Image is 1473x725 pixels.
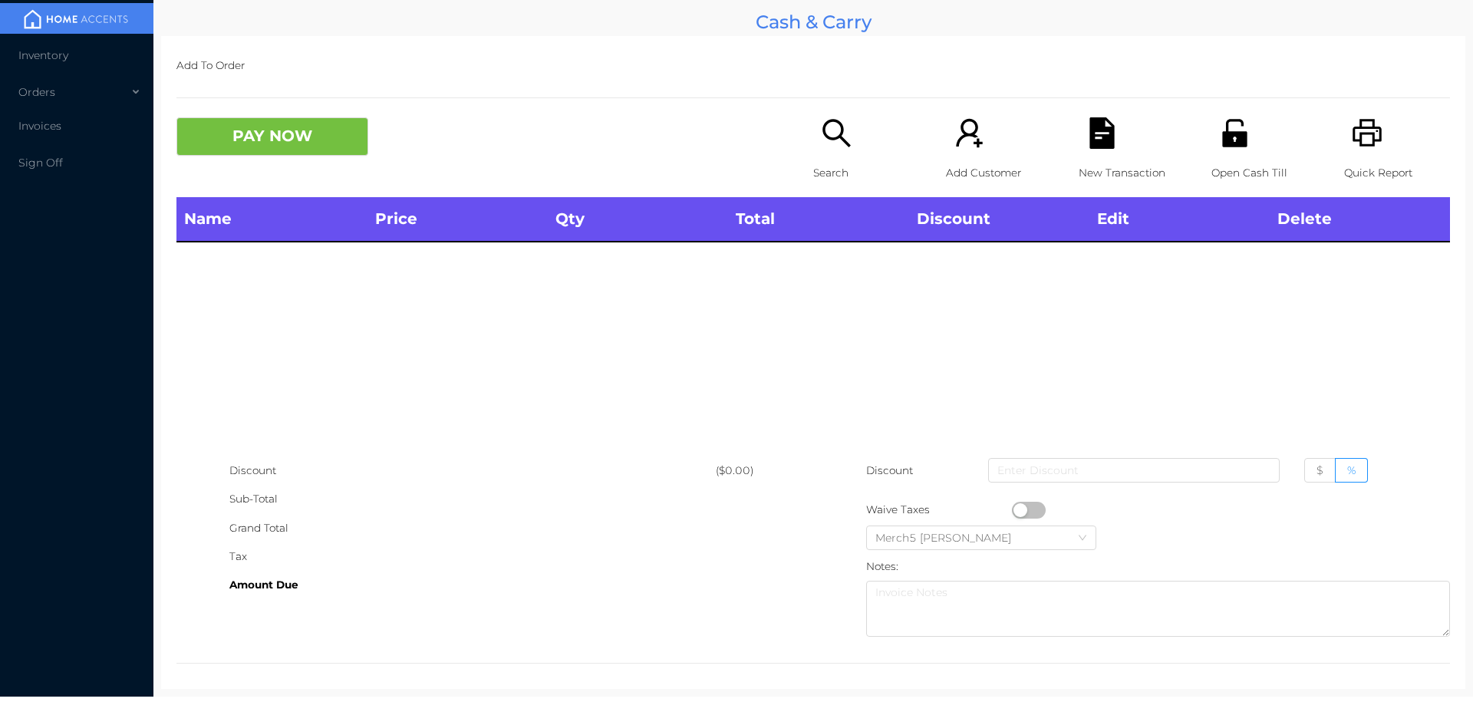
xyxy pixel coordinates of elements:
[1078,533,1087,544] i: icon: down
[1352,117,1383,149] i: icon: printer
[1086,117,1118,149] i: icon: file-text
[176,51,1450,80] p: Add To Order
[18,48,68,62] span: Inventory
[1347,463,1356,477] span: %
[229,571,716,599] div: Amount Due
[875,526,1026,549] div: Merch5 Lawrence
[1211,159,1317,187] p: Open Cash Till
[1219,117,1251,149] i: icon: unlock
[18,8,133,31] img: mainBanner
[229,542,716,571] div: Tax
[18,119,61,133] span: Invoices
[946,159,1052,187] p: Add Customer
[716,456,813,485] div: ($0.00)
[1079,159,1185,187] p: New Transaction
[954,117,985,149] i: icon: user-add
[988,458,1280,483] input: Enter Discount
[909,197,1089,242] th: Discount
[176,197,367,242] th: Name
[367,197,548,242] th: Price
[1089,197,1270,242] th: Edit
[813,159,919,187] p: Search
[229,485,716,513] div: Sub-Total
[866,456,914,485] p: Discount
[548,197,728,242] th: Qty
[18,156,63,170] span: Sign Off
[866,496,1012,524] div: Waive Taxes
[161,8,1465,36] div: Cash & Carry
[728,197,908,242] th: Total
[176,117,368,156] button: PAY NOW
[229,514,716,542] div: Grand Total
[821,117,852,149] i: icon: search
[1270,197,1450,242] th: Delete
[1316,463,1323,477] span: $
[866,560,898,572] label: Notes:
[229,456,716,485] div: Discount
[1344,159,1450,187] p: Quick Report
